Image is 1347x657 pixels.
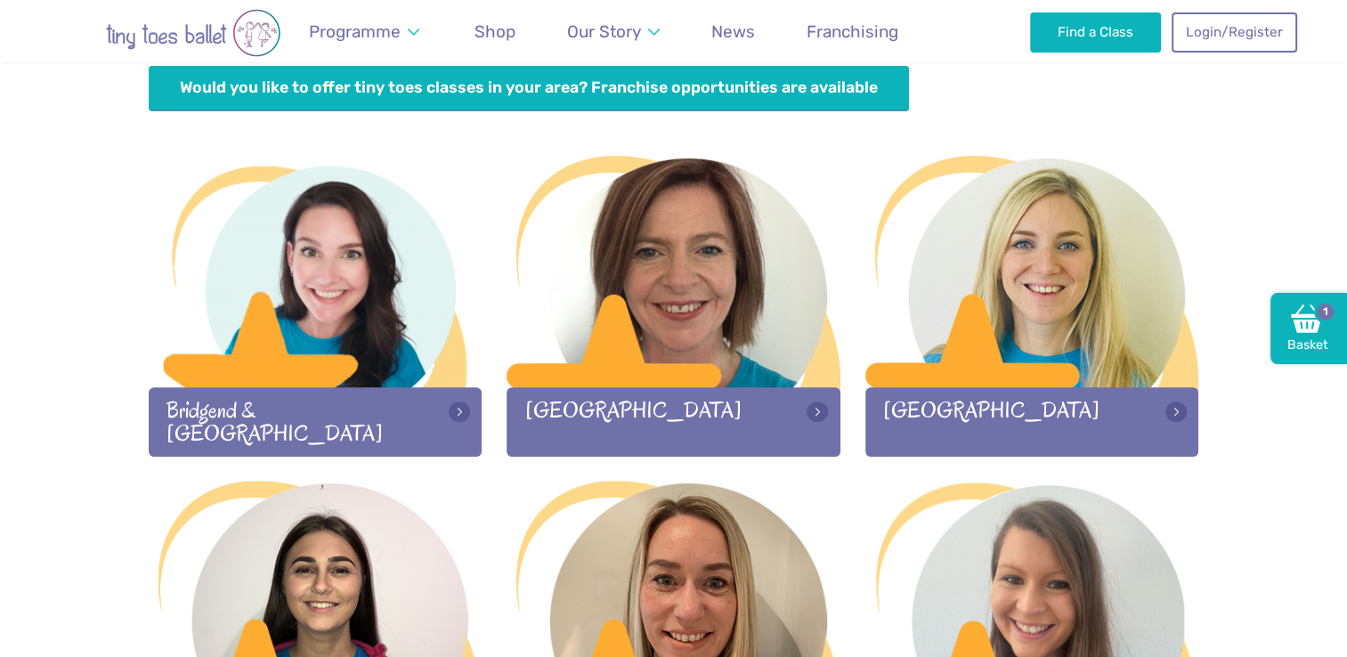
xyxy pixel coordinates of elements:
a: [GEOGRAPHIC_DATA] [507,156,840,456]
a: Bridgend & [GEOGRAPHIC_DATA] [149,156,483,456]
span: Programme [309,21,401,42]
span: Shop [475,21,515,42]
a: Login/Register [1172,12,1296,52]
a: Would you like to offer tiny toes classes in your area? Franchise opportunities are available [149,66,910,111]
div: [GEOGRAPHIC_DATA] [507,387,840,456]
a: [GEOGRAPHIC_DATA] [865,156,1199,456]
a: Shop [467,11,524,53]
span: Franchising [807,21,898,42]
span: News [711,21,755,42]
span: Our Story [567,21,641,42]
div: Bridgend & [GEOGRAPHIC_DATA] [149,387,483,456]
a: News [703,11,764,53]
div: [GEOGRAPHIC_DATA] [865,387,1199,456]
a: Our Story [558,11,668,53]
a: Franchising [799,11,907,53]
a: Programme [301,11,428,53]
a: Find a Class [1030,12,1161,52]
img: tiny toes ballet [51,9,336,57]
span: 1 [1314,301,1335,322]
a: Basket1 [1270,293,1347,364]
